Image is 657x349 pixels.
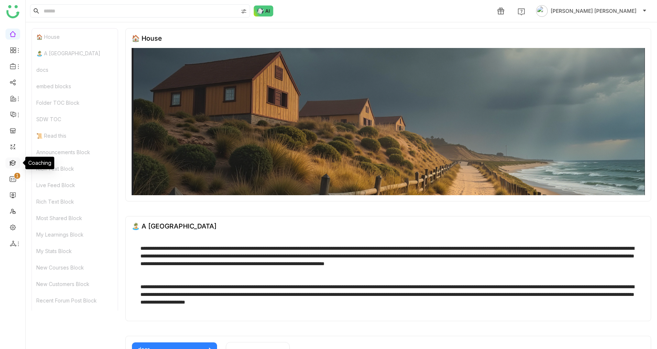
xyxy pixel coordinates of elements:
img: logo [6,5,19,18]
div: My Learnings Block [32,226,118,243]
div: 🏠 House [32,29,118,45]
img: search-type.svg [241,8,247,14]
div: 📜 Read this [32,127,118,144]
div: Live Feed Block [32,177,118,193]
img: avatar [536,5,548,17]
div: Rich Text Block [32,160,118,177]
div: Announcements Block [32,144,118,160]
div: Rich Text Block [32,193,118,210]
div: Recent Forum Post Block [32,292,118,309]
span: [PERSON_NAME] [PERSON_NAME] [551,7,636,15]
div: embed blocks [32,78,118,94]
p: 1 [16,172,19,179]
div: 🏠 House [132,34,162,42]
img: ask-buddy-normal.svg [254,5,274,16]
img: help.svg [518,8,525,15]
div: docs [32,62,118,78]
div: Folder TOC Block [32,94,118,111]
div: SDW TOC [32,111,118,127]
nz-badge-sup: 1 [14,173,20,179]
div: New Customers Block [32,276,118,292]
button: [PERSON_NAME] [PERSON_NAME] [535,5,648,17]
div: Recently Published Block [32,309,118,325]
div: New Courses Block [32,259,118,276]
div: 🏝️ A [GEOGRAPHIC_DATA] [132,222,217,230]
div: Most Shared Block [32,210,118,226]
div: Coaching [25,157,54,169]
img: 68553b2292361c547d91f02a [132,48,645,195]
div: 🏝️ A [GEOGRAPHIC_DATA] [32,45,118,62]
div: My Stats Block [32,243,118,259]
